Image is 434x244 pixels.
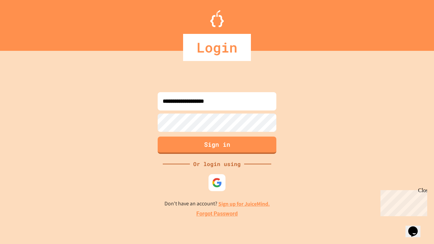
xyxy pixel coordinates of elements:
p: Don't have an account? [164,200,270,208]
iframe: chat widget [406,217,427,237]
div: Login [183,34,251,61]
img: google-icon.svg [212,178,222,188]
div: Or login using [190,160,244,168]
a: Forgot Password [196,210,238,218]
button: Sign in [158,137,276,154]
img: Logo.svg [210,10,224,27]
iframe: chat widget [378,187,427,216]
div: Chat with us now!Close [3,3,47,43]
a: Sign up for JuiceMind. [218,200,270,207]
